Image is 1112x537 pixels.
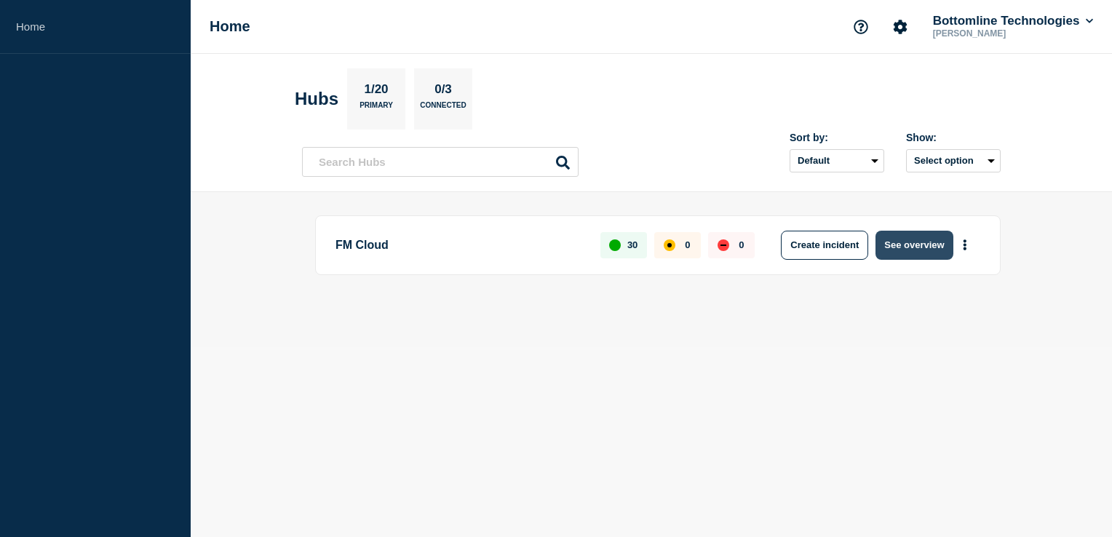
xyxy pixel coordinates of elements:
p: FM Cloud [335,231,584,260]
div: Sort by: [790,132,884,143]
p: 0 [685,239,690,250]
button: Select option [906,149,1001,172]
button: More actions [956,231,974,258]
button: Bottomline Technologies [930,14,1096,28]
p: Primary [360,101,393,116]
p: 0 [739,239,744,250]
p: Connected [420,101,466,116]
button: Create incident [781,231,868,260]
input: Search Hubs [302,147,579,177]
p: 30 [627,239,638,250]
button: Account settings [885,12,916,42]
h1: Home [210,18,250,35]
p: 1/20 [359,82,394,101]
p: [PERSON_NAME] [930,28,1081,39]
div: Show: [906,132,1001,143]
div: affected [664,239,675,251]
div: down [718,239,729,251]
select: Sort by [790,149,884,172]
h2: Hubs [295,89,338,109]
p: 0/3 [429,82,458,101]
button: Support [846,12,876,42]
div: up [609,239,621,251]
button: See overview [875,231,953,260]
